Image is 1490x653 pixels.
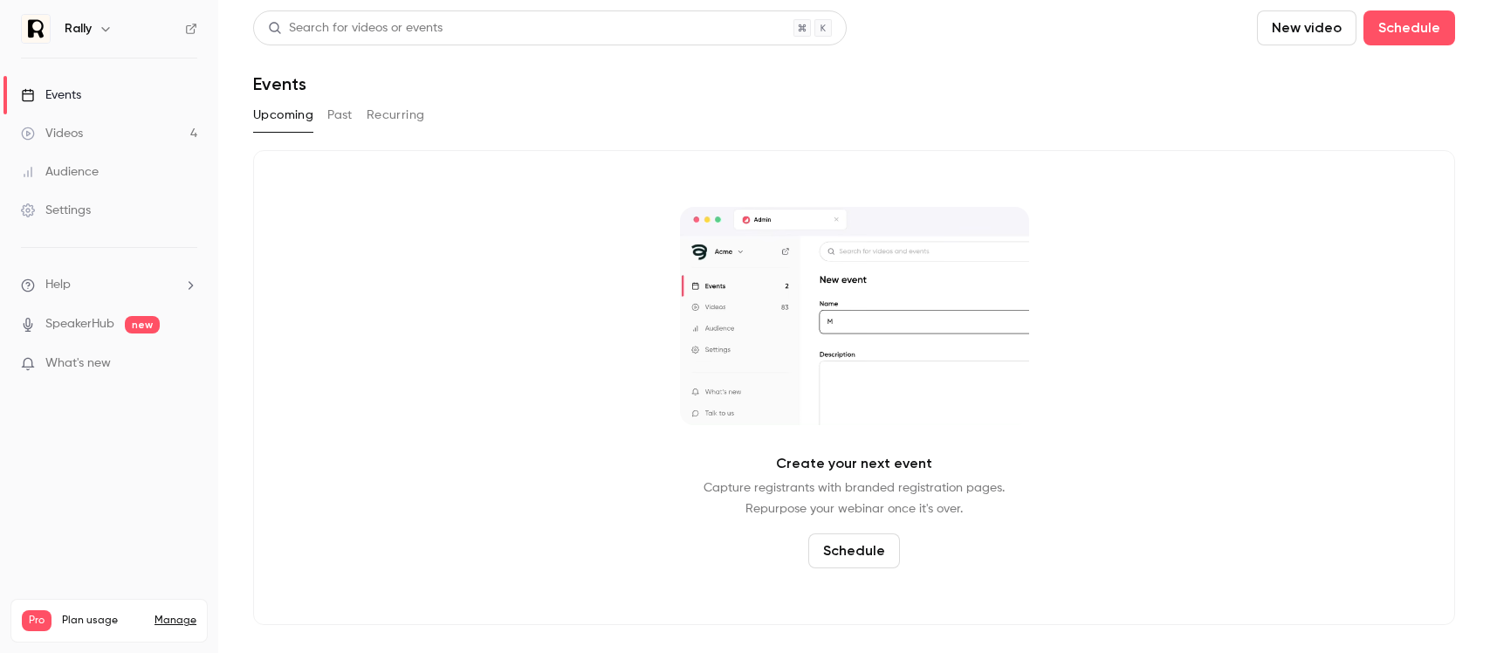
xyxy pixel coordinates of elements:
span: Help [45,276,71,294]
button: Schedule [808,533,900,568]
button: Recurring [367,101,425,129]
div: Search for videos or events [268,19,443,38]
span: Plan usage [62,614,144,628]
img: Rally [22,15,50,43]
span: What's new [45,354,111,373]
iframe: Noticeable Trigger [176,356,197,372]
p: Create your next event [776,453,932,474]
span: Pro [22,610,51,631]
h1: Events [253,73,306,94]
div: Videos [21,125,83,142]
li: help-dropdown-opener [21,276,197,294]
div: Audience [21,163,99,181]
span: new [125,316,160,333]
h6: Rally [65,20,92,38]
button: Past [327,101,353,129]
div: Events [21,86,81,104]
a: SpeakerHub [45,315,114,333]
div: Settings [21,202,91,219]
p: Capture registrants with branded registration pages. Repurpose your webinar once it's over. [704,478,1005,519]
button: Schedule [1363,10,1455,45]
button: New video [1257,10,1356,45]
button: Upcoming [253,101,313,129]
a: Manage [154,614,196,628]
